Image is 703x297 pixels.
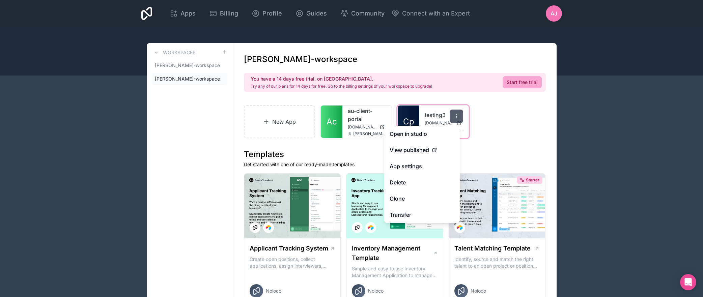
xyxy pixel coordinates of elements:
[384,207,460,223] a: Transfer
[244,54,357,65] h1: [PERSON_NAME]-workspace
[244,161,546,168] p: Get started with one of our ready-made templates
[402,9,470,18] span: Connect with an Expert
[244,105,315,138] a: New App
[251,84,432,89] p: Try any of our plans for 14 days for free. Go to the billing settings of your workspace to upgrade!
[155,76,220,82] span: [PERSON_NAME]-workspace
[680,274,696,290] div: Open Intercom Messenger
[368,225,373,230] img: Airtable Logo
[384,142,460,158] a: View published
[244,149,546,160] h1: Templates
[250,244,328,253] h1: Applicant Tracking System
[425,120,454,126] span: [DOMAIN_NAME]
[454,256,540,269] p: Identify, source and match the right talent to an open project or position with our Talent Matchi...
[251,76,432,82] h2: You have a 14 days free trial, on [GEOGRAPHIC_DATA].
[368,288,384,294] span: Noloco
[163,49,196,56] h3: Workspaces
[164,6,201,21] a: Apps
[246,6,287,21] a: Profile
[220,9,238,18] span: Billing
[403,116,414,127] span: Cp
[306,9,327,18] span: Guides
[384,190,460,207] a: Clone
[457,225,462,230] img: Airtable Logo
[348,124,377,130] span: [DOMAIN_NAME]
[503,76,542,88] a: Start free trial
[155,62,220,69] span: [PERSON_NAME]-workspace
[425,120,463,126] a: [DOMAIN_NAME]
[250,256,335,269] p: Create open positions, collect applications, assign interviewers, centralise candidate feedback a...
[335,6,390,21] a: Community
[391,9,470,18] button: Connect with an Expert
[327,116,337,127] span: Ac
[384,158,460,174] a: App settings
[352,244,433,263] h1: Inventory Management Template
[262,9,282,18] span: Profile
[384,174,460,190] button: Delete
[290,6,332,21] a: Guides
[471,288,486,294] span: Noloco
[454,244,531,253] h1: Talent Matching Template
[526,177,539,183] span: Starter
[180,9,196,18] span: Apps
[352,265,438,279] p: Simple and easy to use Inventory Management Application to manage your stock, orders and Manufact...
[551,9,557,18] span: AJ
[348,107,386,123] a: au-client-portal
[398,106,419,138] a: Cp
[152,73,227,85] a: [PERSON_NAME]-workspace
[353,131,386,137] span: [PERSON_NAME][EMAIL_ADDRESS][PERSON_NAME][DOMAIN_NAME]
[351,9,385,18] span: Community
[266,225,271,230] img: Airtable Logo
[348,124,386,130] a: [DOMAIN_NAME]
[425,111,463,119] a: testing3
[266,288,281,294] span: Noloco
[321,106,342,138] a: Ac
[152,49,196,57] a: Workspaces
[152,59,227,71] a: [PERSON_NAME]-workspace
[204,6,244,21] a: Billing
[384,126,460,142] a: Open in studio
[390,146,429,154] span: View published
